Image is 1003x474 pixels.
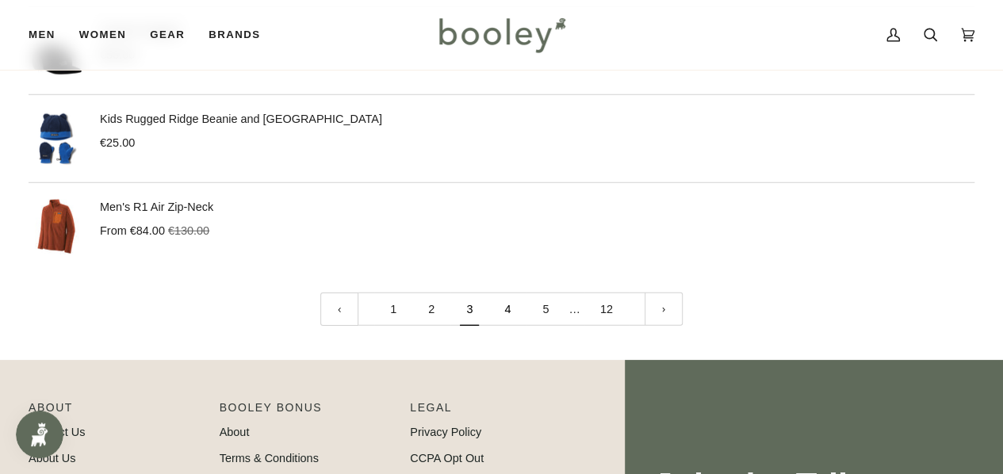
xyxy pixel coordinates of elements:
span: Brands [209,27,260,43]
a: About Us [29,452,75,464]
span: Women [79,27,126,43]
p: Pipeline_Footer Main [29,399,204,424]
a: Terms & Conditions [220,452,319,464]
span: €25.00 [100,136,135,149]
span: €130.00 [168,224,209,237]
a: Privacy Policy [410,426,481,438]
a: Kids Rugged Ridge Beanie and [GEOGRAPHIC_DATA] [100,113,382,125]
span: ​ [629,292,645,327]
img: Booley [432,12,571,58]
img: Columbia Toddler Rugged Ridge Beanie and Mitten Collegiate Navy - Booley Galway [29,111,84,166]
a: CCPA Opt Out [410,452,484,464]
span: 3 [466,303,473,315]
a: 2 [412,292,450,327]
p: Booley Bonus [220,399,395,424]
p: Pipeline_Footer Sub [410,399,585,424]
a: Men's R1 Air Zip-Neck [100,201,213,213]
a: About [220,426,250,438]
a: 4 [488,292,526,327]
span: Gear [150,27,185,43]
img: Patagonia Men's R1 Air Zip-Neck Burnished Red - Booley Galway [29,199,84,254]
a: Next » [645,292,683,327]
a: « Previous [320,292,359,327]
iframe: Button to open loyalty program pop-up [16,411,63,458]
a: 12 [584,292,629,327]
span: From €84.00 [100,224,165,237]
a: 5 [526,292,565,327]
span: … [565,292,584,327]
a: 1 [374,292,412,327]
span: ​ [358,292,374,327]
span: Men [29,27,56,43]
